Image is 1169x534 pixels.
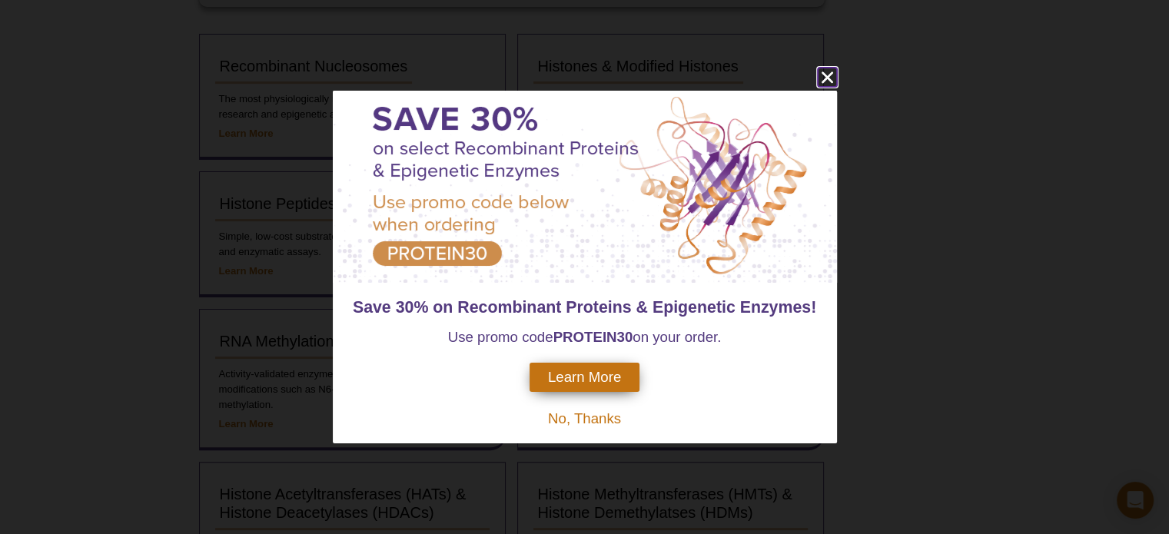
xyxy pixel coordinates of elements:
[818,68,837,87] button: close
[548,369,621,386] span: Learn More
[448,329,722,345] span: Use promo code on your order.
[548,410,621,426] span: No, Thanks
[353,298,816,317] span: Save 30% on Recombinant Proteins & Epigenetic Enzymes!
[553,329,633,345] strong: PROTEIN30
